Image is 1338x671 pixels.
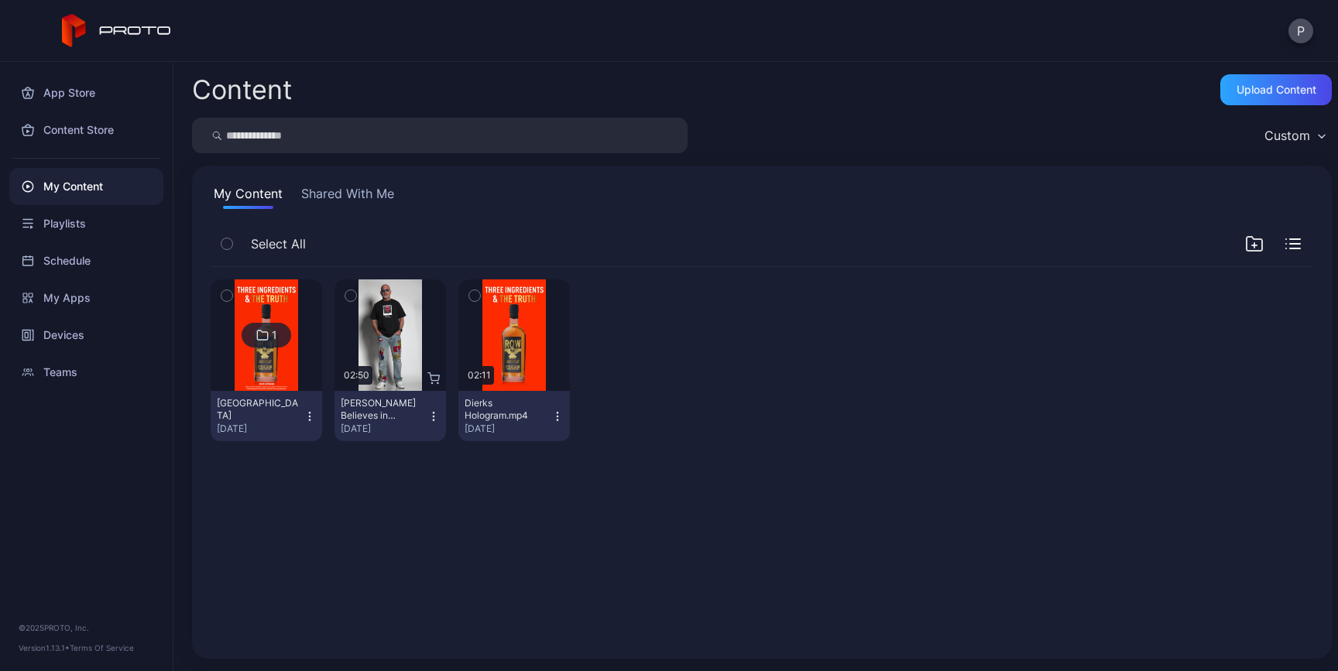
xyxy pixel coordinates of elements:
a: Terms Of Service [70,643,134,652]
button: Custom [1257,118,1332,153]
div: [DATE] [217,423,304,435]
a: My Apps [9,279,163,317]
div: Howie Mandel Believes in Proto.mp4 [341,397,426,422]
span: Select All [251,235,306,253]
button: My Content [211,184,286,209]
button: Shared With Me [298,184,397,209]
a: Content Store [9,111,163,149]
button: P [1288,19,1313,43]
button: [GEOGRAPHIC_DATA][DATE] [211,391,322,441]
div: SDF Airport [217,397,302,422]
div: [DATE] [465,423,551,435]
div: © 2025 PROTO, Inc. [19,621,154,634]
a: Devices [9,317,163,354]
a: My Content [9,168,163,205]
div: Custom [1264,128,1310,143]
a: App Store [9,74,163,111]
button: [PERSON_NAME] Believes in Proto.mp4[DATE] [334,391,446,441]
div: [DATE] [341,423,427,435]
button: Dierks Hologram.mp4[DATE] [458,391,570,441]
div: Upload Content [1237,84,1316,96]
button: Upload Content [1220,74,1332,105]
a: Schedule [9,242,163,279]
a: Playlists [9,205,163,242]
a: Teams [9,354,163,391]
div: 1 [272,328,277,342]
span: Version 1.13.1 • [19,643,70,652]
div: Dierks Hologram.mp4 [465,397,550,422]
div: Content [192,77,292,103]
